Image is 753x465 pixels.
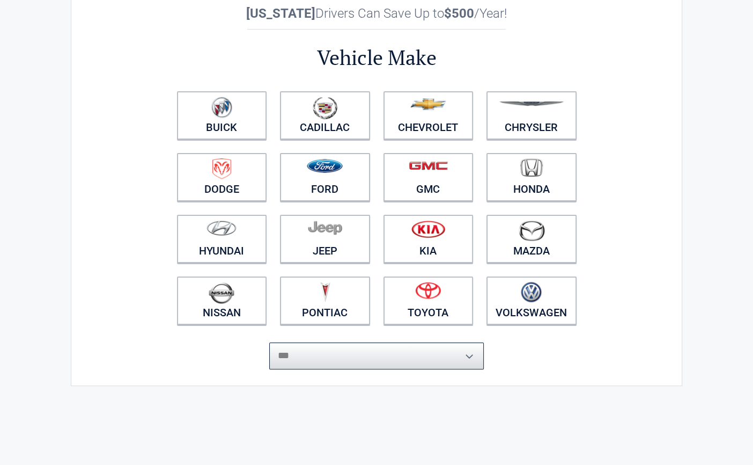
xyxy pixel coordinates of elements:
[409,161,448,170] img: gmc
[170,6,583,21] h2: Drivers Can Save Up to /Year
[280,153,370,201] a: Ford
[415,282,441,299] img: toyota
[383,215,474,263] a: Kia
[383,91,474,140] a: Chevrolet
[177,91,267,140] a: Buick
[444,6,474,21] b: $500
[246,6,315,21] b: [US_STATE]
[211,97,232,118] img: buick
[383,277,474,325] a: Toyota
[170,44,583,71] h2: Vehicle Make
[518,220,545,241] img: mazda
[486,277,577,325] a: Volkswagen
[486,91,577,140] a: Chrysler
[499,101,564,106] img: chrysler
[177,153,267,201] a: Dodge
[280,91,370,140] a: Cadillac
[280,277,370,325] a: Pontiac
[307,159,343,173] img: ford
[313,97,337,119] img: cadillac
[320,282,330,302] img: pontiac
[209,282,234,304] img: nissan
[383,153,474,201] a: GMC
[410,98,446,110] img: chevrolet
[486,215,577,263] a: Mazda
[212,158,231,179] img: dodge
[486,153,577,201] a: Honda
[177,215,267,263] a: Hyundai
[521,282,542,303] img: volkswagen
[280,215,370,263] a: Jeep
[520,158,543,177] img: honda
[177,277,267,325] a: Nissan
[308,220,342,235] img: jeep
[206,220,237,236] img: hyundai
[411,220,445,238] img: kia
